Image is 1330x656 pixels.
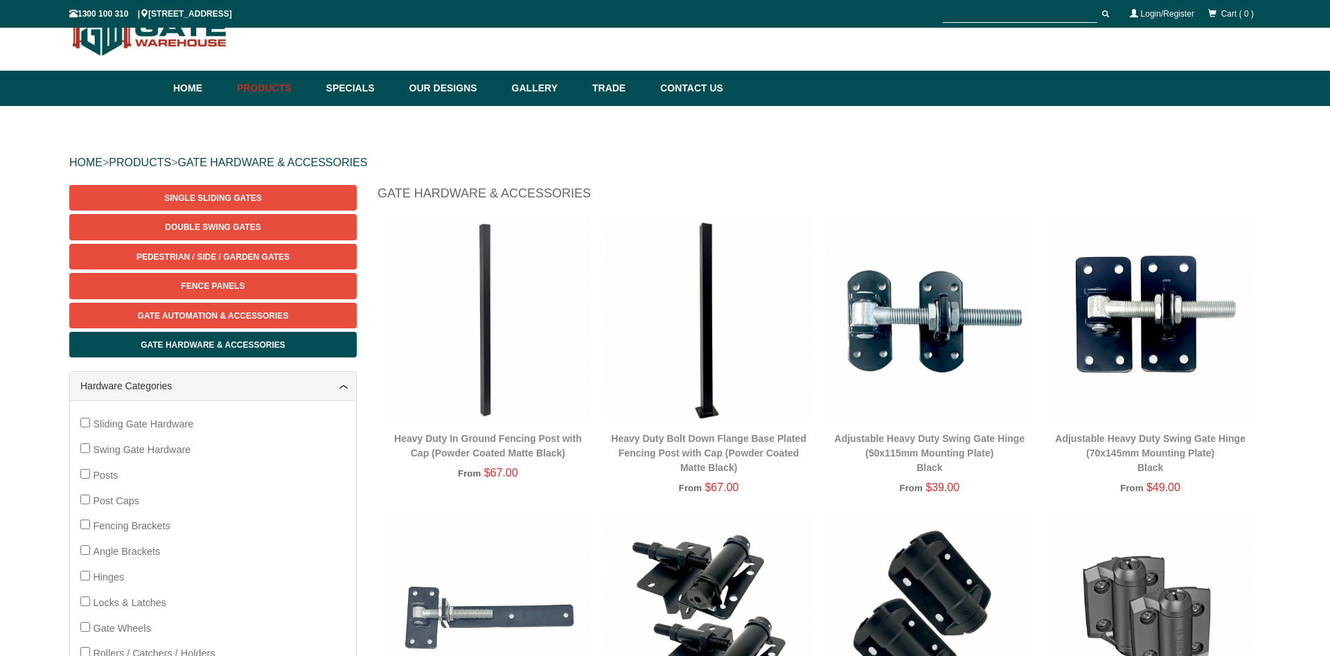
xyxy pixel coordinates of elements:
span: Posts [93,470,118,481]
a: Double Swing Gates [69,214,357,240]
img: Heavy Duty In Ground Fencing Post with Cap (Powder Coated Matte Black) - Gate Warehouse [384,216,592,423]
a: GATE HARDWARE & ACCESSORIES [177,157,367,168]
a: Pedestrian / Side / Garden Gates [69,244,357,269]
span: Fencing Brackets [93,520,170,531]
a: Heavy Duty Bolt Down Flange Base Plated Fencing Post with Cap (Powder Coated Matte Black) [611,433,806,473]
iframe: LiveChat chat widget [1053,285,1330,608]
h1: Gate Hardware & Accessories [378,185,1261,209]
span: $39.00 [925,481,959,493]
span: Gate Automation & Accessories [138,311,289,321]
a: Trade [585,71,653,106]
a: Login/Register [1141,9,1194,19]
a: Gallery [505,71,585,106]
span: Post Caps [93,495,139,506]
span: Swing Gate Hardware [93,444,190,455]
span: 1300 100 310 | [STREET_ADDRESS] [69,9,232,19]
img: Heavy Duty Bolt Down Flange Base Plated Fencing Post with Cap (Powder Coated Matte Black) - Gate ... [605,216,813,423]
span: $67.00 [484,467,518,479]
span: Gate Wheels [93,623,150,634]
a: Hardware Categories [80,379,346,393]
a: Gate Hardware & Accessories [69,332,357,357]
span: Single Sliding Gates [164,193,261,203]
a: Fence Panels [69,273,357,299]
span: Locks & Latches [93,597,166,608]
a: Specials [319,71,402,106]
span: Sliding Gate Hardware [93,418,193,429]
a: Heavy Duty In Ground Fencing Post with Cap (Powder Coated Matte Black) [394,433,582,459]
a: Our Designs [402,71,505,106]
span: $67.00 [704,481,738,493]
a: Gate Automation & Accessories [69,303,357,328]
span: Cart ( 0 ) [1221,9,1254,19]
img: Adjustable Heavy Duty Swing Gate Hinge (50x115mm Mounting Plate) - Black - Gate Warehouse [826,216,1034,423]
span: Pedestrian / Side / Garden Gates [136,252,290,262]
span: From [679,483,702,493]
div: > > [69,141,1261,185]
a: Contact Us [653,71,723,106]
a: Home [173,71,230,106]
a: HOME [69,157,103,168]
span: Fence Panels [181,281,245,291]
a: Adjustable Heavy Duty Swing Gate Hinge (50x115mm Mounting Plate)Black [835,433,1025,473]
a: PRODUCTS [109,157,171,168]
span: Double Swing Gates [165,222,260,232]
a: Single Sliding Gates [69,185,357,211]
img: Adjustable Heavy Duty Swing Gate Hinge (70x145mm Mounting Plate) - Black - Gate Warehouse [1047,216,1254,423]
a: Products [230,71,319,106]
span: Hinges [93,571,124,583]
input: SEARCH PRODUCTS [943,6,1097,23]
span: From [900,483,923,493]
span: From [458,468,481,479]
span: Gate Hardware & Accessories [141,340,285,350]
span: Angle Brackets [93,546,160,557]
